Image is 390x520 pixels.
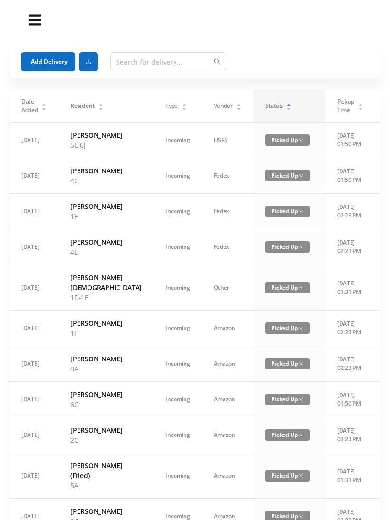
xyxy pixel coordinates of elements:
i: icon: caret-down [98,106,103,109]
span: Picked Up [265,358,310,369]
div: Sort [98,103,104,108]
td: Other [202,265,253,311]
span: Picked Up [265,134,310,146]
h6: [PERSON_NAME] [70,130,142,140]
td: Incoming [154,453,202,499]
p: 6G [70,399,142,409]
i: icon: caret-down [41,106,47,109]
td: Incoming [154,194,202,229]
p: 1D-1E [70,293,142,303]
i: icon: down [299,514,303,519]
button: Add Delivery [21,52,75,71]
h6: [PERSON_NAME] [70,318,142,328]
td: [DATE] 02:23 PM [325,417,375,453]
td: [DATE] 02:23 PM [325,194,375,229]
span: Picked Up [265,170,310,181]
i: icon: down [299,326,303,331]
i: icon: down [299,173,303,178]
h6: [PERSON_NAME] [70,166,142,176]
span: Vendor [214,102,233,110]
td: USPS [202,123,253,158]
i: icon: search [214,58,221,65]
span: Picked Up [265,282,310,293]
span: Picked Up [265,241,310,253]
i: icon: caret-down [236,106,241,109]
i: icon: caret-up [41,103,47,105]
td: Amazon [202,382,253,417]
i: icon: caret-up [236,103,241,105]
i: icon: caret-up [181,103,186,105]
i: icon: down [299,361,303,366]
td: [DATE] 01:31 PM [325,453,375,499]
td: [DATE] [10,194,58,229]
td: [DATE] 01:31 PM [325,265,375,311]
td: [DATE] 01:50 PM [325,382,375,417]
td: Amazon [202,453,253,499]
td: [DATE] [10,453,58,499]
td: Incoming [154,123,202,158]
td: [DATE] [10,123,58,158]
input: Search for delivery... [110,52,226,71]
div: Sort [286,103,292,108]
p: 5E-6J [70,140,142,150]
div: Sort [236,103,242,108]
span: Resident [70,102,95,110]
p: 2C [70,435,142,445]
i: icon: down [299,285,303,290]
i: icon: down [299,209,303,214]
td: Incoming [154,311,202,346]
td: Fedex [202,229,253,265]
span: Picked Up [265,470,310,482]
div: Sort [358,103,363,108]
h6: [PERSON_NAME][DEMOGRAPHIC_DATA] [70,273,142,293]
p: 1H [70,211,142,221]
h6: [PERSON_NAME] [70,201,142,211]
td: Amazon [202,311,253,346]
td: Incoming [154,158,202,194]
td: Incoming [154,265,202,311]
td: Amazon [202,346,253,382]
span: Type [166,102,178,110]
h6: [PERSON_NAME] [70,506,142,516]
td: [DATE] 02:23 PM [325,346,375,382]
i: icon: caret-up [358,103,363,105]
td: [DATE] [10,382,58,417]
span: Picked Up [265,322,310,334]
span: Picked Up [265,394,310,405]
td: [DATE] [10,311,58,346]
div: Sort [41,103,47,108]
span: Picked Up [265,429,310,441]
td: Fedex [202,158,253,194]
h6: [PERSON_NAME] (Fried) [70,461,142,481]
td: [DATE] [10,158,58,194]
td: [DATE] 02:23 PM [325,229,375,265]
i: icon: caret-down [181,106,186,109]
td: [DATE] [10,265,58,311]
span: Picked Up [265,206,310,217]
td: Incoming [154,417,202,453]
i: icon: caret-up [286,103,291,105]
td: [DATE] [10,417,58,453]
td: Incoming [154,346,202,382]
div: Sort [181,103,187,108]
i: icon: down [299,433,303,437]
i: icon: caret-up [98,103,103,105]
span: Pickup Time [337,97,354,114]
td: [DATE] 01:50 PM [325,123,375,158]
td: Incoming [154,229,202,265]
p: 8A [70,364,142,374]
p: 4G [70,176,142,186]
td: Amazon [202,417,253,453]
td: [DATE] 01:50 PM [325,158,375,194]
i: icon: down [299,138,303,142]
i: icon: down [299,245,303,249]
span: Status [265,102,283,110]
span: Date Added [21,97,38,114]
i: icon: down [299,397,303,402]
h6: [PERSON_NAME] [70,354,142,364]
p: 1H [70,328,142,338]
button: icon: download [79,52,98,71]
p: 4E [70,247,142,257]
i: icon: caret-down [286,106,291,109]
td: Fedex [202,194,253,229]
